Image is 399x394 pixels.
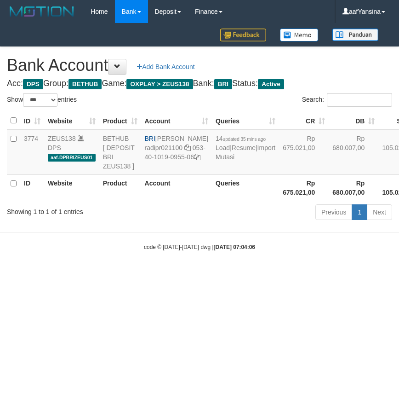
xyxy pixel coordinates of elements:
a: ZEUS138 [48,135,76,142]
img: panduan.png [332,29,378,41]
th: ID: activate to sort column ascending [20,112,44,130]
td: Rp 680.007,00 [329,130,378,175]
th: Queries [212,174,279,201]
span: BETHUB [68,79,102,89]
img: Feedback.jpg [220,29,266,41]
th: Account: activate to sort column ascending [141,112,212,130]
h1: Bank Account [7,56,392,75]
label: Search: [302,93,392,107]
small: code © [DATE]-[DATE] dwg | [144,244,255,250]
span: aaf-DPBRIZEUS01 [48,154,96,162]
td: 3774 [20,130,44,175]
input: Search: [327,93,392,107]
span: OXPLAY > ZEUS138 [126,79,193,89]
span: BRI [214,79,232,89]
th: Product [99,174,141,201]
th: Account [141,174,212,201]
th: Rp 675.021,00 [279,174,329,201]
a: Load [216,144,230,151]
strong: [DATE] 07:04:06 [214,244,255,250]
th: CR: activate to sort column ascending [279,112,329,130]
td: DPS [44,130,99,175]
a: Resume [232,144,256,151]
th: Product: activate to sort column ascending [99,112,141,130]
th: Website [44,174,99,201]
a: Copy 053401019095506 to clipboard [194,153,200,161]
span: | | [216,135,275,161]
th: Rp 680.007,00 [329,174,378,201]
td: BETHUB [ DEPOSIT BRI ZEUS138 ] [99,130,141,175]
div: Showing 1 to 1 of 1 entries [7,203,160,216]
th: Queries: activate to sort column ascending [212,112,279,130]
a: Previous [315,204,352,220]
a: Import Mutasi [216,144,275,161]
th: ID [20,174,44,201]
a: Copy radipr021100 to clipboard [184,144,191,151]
span: updated 35 mins ago [223,137,266,142]
td: Rp 675.021,00 [279,130,329,175]
th: DB: activate to sort column ascending [329,112,378,130]
td: [PERSON_NAME] 053-40-1019-0955-06 [141,130,212,175]
img: MOTION_logo.png [7,5,77,18]
span: Active [258,79,284,89]
a: Next [367,204,392,220]
h4: Acc: Group: Game: Bank: Status: [7,79,392,88]
span: 14 [216,135,266,142]
a: Add Bank Account [131,59,200,75]
label: Show entries [7,93,77,107]
a: radipr021100 [145,144,183,151]
img: Button%20Memo.svg [280,29,319,41]
select: Showentries [23,93,57,107]
th: Website: activate to sort column ascending [44,112,99,130]
a: 1 [352,204,367,220]
span: DPS [23,79,43,89]
span: BRI [145,135,155,142]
